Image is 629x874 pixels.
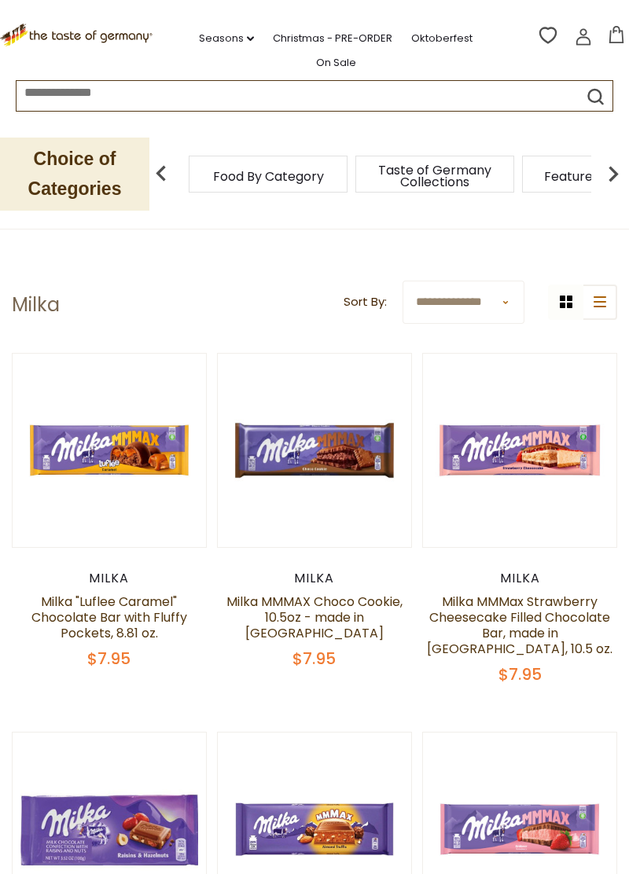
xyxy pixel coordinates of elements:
[372,164,498,188] a: Taste of Germany Collections
[31,593,187,642] a: Milka "Luflee Caramel" Chocolate Bar with Fluffy Pockets, 8.81 oz.
[199,30,254,47] a: Seasons
[226,593,403,642] a: Milka MMMAX Choco Cookie, 10.5oz - made in [GEOGRAPHIC_DATA]
[598,158,629,189] img: next arrow
[423,354,616,547] img: Milka MMMax Strawberry Cheesecake
[273,30,392,47] a: Christmas - PRE-ORDER
[292,648,336,670] span: $7.95
[12,293,60,317] h1: Milka
[87,648,131,670] span: $7.95
[213,171,324,182] a: Food By Category
[422,571,617,586] div: Milka
[427,593,612,658] a: Milka MMMax Strawberry Cheesecake Filled Chocolate Bar, made in [GEOGRAPHIC_DATA], 10.5 oz.
[498,663,542,685] span: $7.95
[316,54,356,72] a: On Sale
[218,354,411,547] img: Milka MMMAX Choco Cookie
[145,158,177,189] img: previous arrow
[344,292,387,312] label: Sort By:
[411,30,473,47] a: Oktoberfest
[13,354,206,547] img: Milka Luflee Caramel
[217,571,412,586] div: Milka
[12,571,207,586] div: Milka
